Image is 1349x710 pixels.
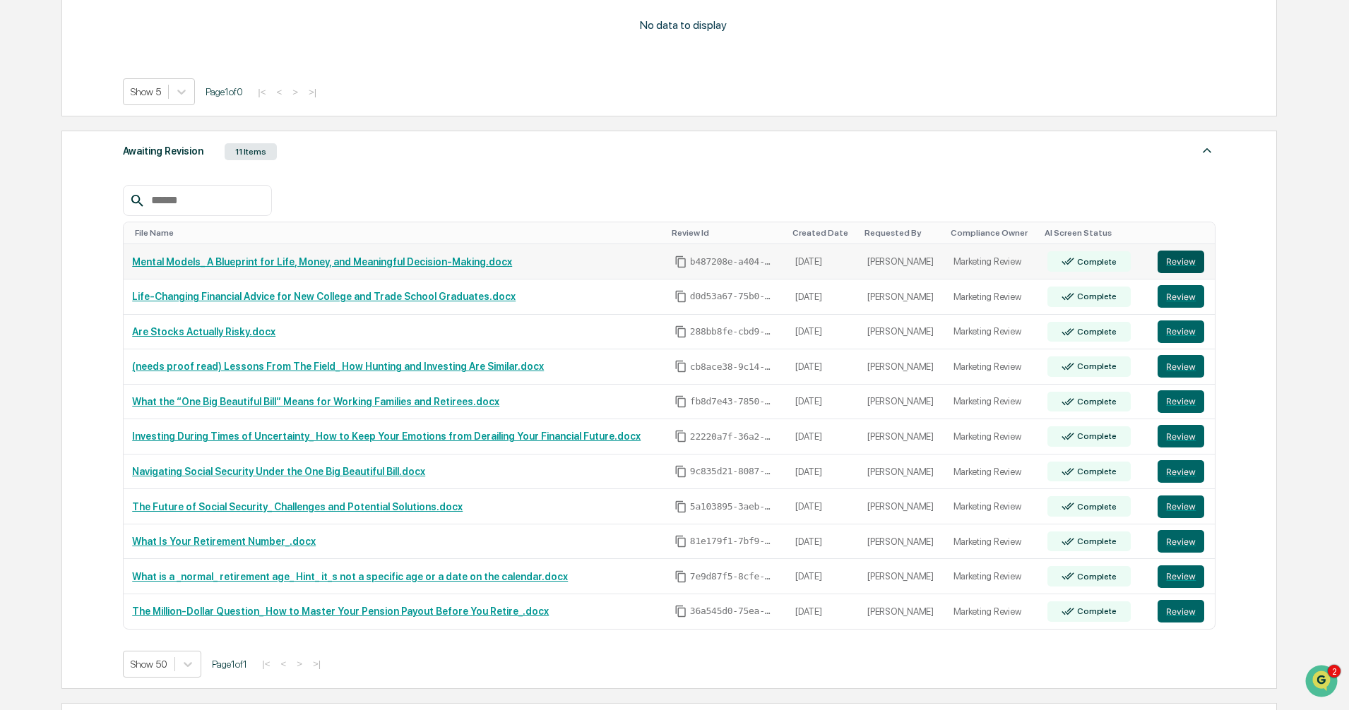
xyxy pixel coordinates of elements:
td: Marketing Review [945,385,1039,420]
td: [PERSON_NAME] [859,279,944,315]
td: Marketing Review [945,524,1039,560]
div: Complete [1074,467,1116,476]
a: Review [1158,251,1206,273]
a: Review [1158,530,1206,553]
td: [DATE] [787,385,859,420]
div: Toggle SortBy [1160,228,1209,238]
div: Awaiting Revision [123,142,203,160]
button: Review [1158,600,1204,622]
div: Complete [1074,257,1116,267]
span: Copy Id [674,570,687,583]
a: Review [1158,320,1206,343]
div: Complete [1074,431,1116,441]
a: What the “One Big Beautiful Bill” Means for Working Families and Retirees.docx [132,396,499,407]
td: [PERSON_NAME] [859,489,944,524]
span: Page 1 of 0 [206,86,243,97]
div: Complete [1074,327,1116,337]
span: d0d53a67-75b0-4cde-b136-736f2a3855d6 [690,291,775,302]
a: The Million-Dollar Question_ How to Master Your Pension Payout Before You Retire_.docx [132,606,549,617]
span: [PERSON_NAME] [44,192,114,203]
button: > [292,658,307,670]
span: [PERSON_NAME] [44,230,114,241]
td: [PERSON_NAME] [859,349,944,385]
td: [DATE] [787,455,859,490]
button: < [272,86,286,98]
button: Review [1158,425,1204,447]
span: Attestations [117,289,175,303]
td: Marketing Review [945,279,1039,315]
div: 🔎 [14,317,25,328]
span: Copy Id [674,535,687,548]
a: Review [1158,460,1206,483]
div: Toggle SortBy [672,228,781,238]
button: Review [1158,495,1204,518]
a: What Is Your Retirement Number_.docx [132,536,316,547]
a: 🗄️Attestations [97,283,181,308]
a: Review [1158,565,1206,588]
div: Complete [1074,397,1116,407]
a: The Future of Social Security_ Challenges and Potential Solutions.docx [132,501,463,512]
button: Review [1158,460,1204,483]
span: Copy Id [674,465,687,478]
span: Preclearance [28,289,91,303]
span: • [117,192,122,203]
div: Toggle SortBy [135,228,660,238]
span: 36a545d0-75ea-48b5-abd2-3511da92e134 [690,606,775,617]
span: Copy Id [674,430,687,443]
button: |< [254,86,270,98]
button: Review [1158,530,1204,553]
span: Page 1 of 1 [212,658,247,670]
span: 81e179f1-7bf9-4cf7-aaa3-45e66dacd371 [690,536,775,547]
p: How can we help? [14,30,257,52]
td: [DATE] [787,559,859,594]
a: Navigating Social Security Under the One Big Beautiful Bill.docx [132,466,425,477]
div: Start new chat [64,108,232,122]
span: [DATE] [125,230,154,241]
a: Mental Models_ A Blueprint for Life, Money, and Meaningful Decision-Making.docx [132,256,512,267]
td: Marketing Review [945,419,1039,455]
td: [DATE] [787,524,859,560]
span: 288bb8fe-cbd9-4373-bded-662066e44950 [690,326,775,337]
td: [PERSON_NAME] [859,559,944,594]
div: Complete [1074,291,1116,301]
span: Data Lookup [28,315,89,330]
iframe: Open customer support [1304,663,1342,702]
a: Are Stocks Actually Risky.docx [132,326,275,337]
a: Review [1158,390,1206,413]
img: Jack Rasmussen [14,217,37,239]
a: Powered byPylon [100,349,171,361]
span: Copy Id [674,290,687,303]
button: Review [1158,285,1204,308]
span: Copy Id [674,500,687,513]
a: Review [1158,285,1206,308]
span: 9c835d21-8087-4835-841c-8dacc09aff3d [690,466,775,477]
td: [DATE] [787,315,859,350]
img: 8933085812038_c878075ebb4cc5468115_72.jpg [30,108,55,133]
button: Start new chat [240,112,257,129]
button: Review [1158,390,1204,413]
td: [DATE] [787,349,859,385]
img: 1746055101610-c473b297-6a78-478c-a979-82029cc54cd1 [28,231,40,242]
p: No data to display [640,18,727,32]
a: Investing During Times of Uncertainty_ How to Keep Your Emotions from Derailing Your Financial Fu... [132,431,641,442]
a: (needs proof read) Lessons From The Field_ How Hunting and Investing Are Similar.docx [132,361,544,372]
button: < [276,658,290,670]
span: 22220a7f-36a2-43ea-8eee-c83baa8199ea [690,431,775,443]
a: Review [1158,495,1206,518]
td: Marketing Review [945,315,1039,350]
button: > [288,86,302,98]
img: caret [1199,142,1216,159]
div: Complete [1074,536,1116,546]
div: Past conversations [14,157,95,168]
td: Marketing Review [945,244,1039,279]
td: [DATE] [787,279,859,315]
span: fb8d7e43-7850-4b4b-b55f-e0655b243cdb [690,396,775,407]
div: Toggle SortBy [951,228,1033,238]
span: b487208e-a404-4863-be32-b92153d63407 [690,256,775,267]
div: 🖐️ [14,290,25,301]
a: Review [1158,355,1206,378]
button: Review [1158,320,1204,343]
img: Jack Rasmussen [14,179,37,201]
